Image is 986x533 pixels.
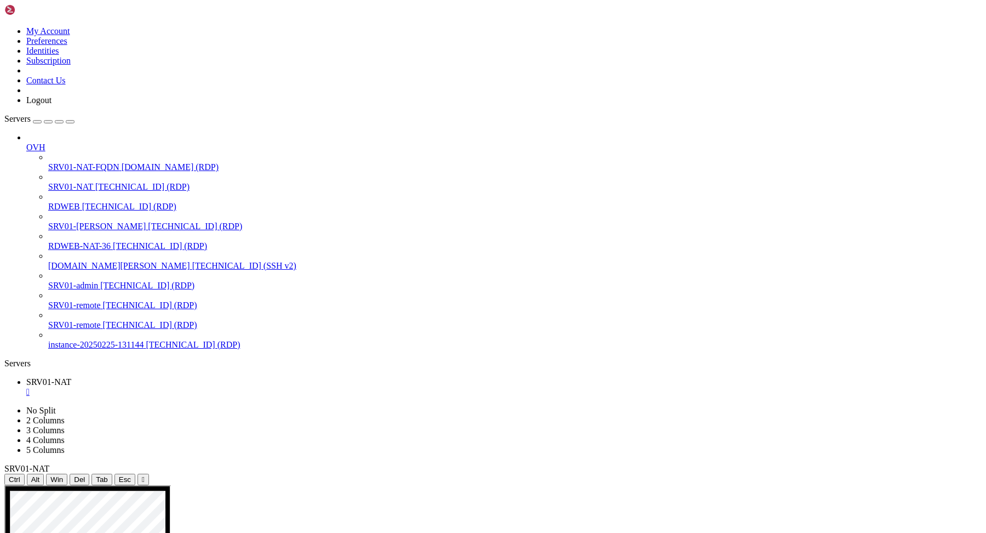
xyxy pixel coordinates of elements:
span: [DOMAIN_NAME][PERSON_NAME] [48,261,190,270]
span: [TECHNICAL_ID] (RDP) [146,340,240,349]
span: Del [74,475,85,484]
span: Servers [4,114,31,123]
span: SRV01-remote [48,320,101,330]
span: [TECHNICAL_ID] (RDP) [103,300,197,310]
li: SRV01-NAT-FQDN [DOMAIN_NAME] (RDP) [48,152,982,172]
a: Contact Us [26,76,66,85]
a: Identities [26,46,59,55]
a: SRV01-NAT [TECHNICAL_ID] (RDP) [48,182,982,192]
li: SRV01-remote [TECHNICAL_ID] (RDP) [48,310,982,330]
button: Ctrl [4,474,25,485]
a: SRV01-remote [TECHNICAL_ID] (RDP) [48,300,982,310]
a: My Account [26,26,70,36]
span: SRV01-NAT [48,182,93,191]
button: Esc [114,474,135,485]
img: Shellngn [4,4,67,15]
span: SRV01-admin [48,281,98,290]
span: Tab [96,475,108,484]
a: 2 Columns [26,416,65,425]
span: Ctrl [9,475,20,484]
span: [TECHNICAL_ID] (SSH v2) [192,261,296,270]
a: SRV01-remote [TECHNICAL_ID] (RDP) [48,320,982,330]
span: Alt [31,475,40,484]
div: Servers [4,359,982,368]
li: SRV01-remote [TECHNICAL_ID] (RDP) [48,291,982,310]
span: RDWEB-NAT-36 [48,241,111,251]
a: 4 Columns [26,435,65,445]
li: SRV01-[PERSON_NAME] [TECHNICAL_ID] (RDP) [48,212,982,231]
li: SRV01-NAT [TECHNICAL_ID] (RDP) [48,172,982,192]
span: SRV01-[PERSON_NAME] [48,222,146,231]
span: SRV01-NAT [26,377,71,387]
span: [TECHNICAL_ID] (RDP) [82,202,176,211]
a: RDWEB [TECHNICAL_ID] (RDP) [48,202,982,212]
button: Del [70,474,89,485]
a: SRV01-[PERSON_NAME] [TECHNICAL_ID] (RDP) [48,222,982,231]
li: RDWEB-NAT-36 [TECHNICAL_ID] (RDP) [48,231,982,251]
span: SRV01-remote [48,300,101,310]
span: [TECHNICAL_ID] (RDP) [100,281,194,290]
span: SRV01-NAT [4,464,49,473]
a: Servers [4,114,74,123]
li: SRV01-admin [TECHNICAL_ID] (RDP) [48,271,982,291]
a: SRV01-admin [TECHNICAL_ID] (RDP) [48,281,982,291]
span: [TECHNICAL_ID] (RDP) [95,182,190,191]
a: Logout [26,95,51,105]
span: [TECHNICAL_ID] (RDP) [103,320,197,330]
a: SRV01-NAT-FQDN [DOMAIN_NAME] (RDP) [48,162,982,172]
li: OVH [26,133,982,350]
li: [DOMAIN_NAME][PERSON_NAME] [TECHNICAL_ID] (SSH v2) [48,251,982,271]
span: instance-20250225-131144 [48,340,144,349]
a: 3 Columns [26,426,65,435]
li: RDWEB [TECHNICAL_ID] (RDP) [48,192,982,212]
span: [DOMAIN_NAME] (RDP) [122,162,219,172]
div:  [142,475,145,484]
button: Tab [91,474,112,485]
span: SRV01-NAT-FQDN [48,162,119,172]
span: [TECHNICAL_ID] (RDP) [148,222,242,231]
button:  [137,474,149,485]
button: Alt [27,474,44,485]
a: [DOMAIN_NAME][PERSON_NAME] [TECHNICAL_ID] (SSH v2) [48,261,982,271]
span: RDWEB [48,202,80,211]
span: [TECHNICAL_ID] (RDP) [113,241,207,251]
button: Win [46,474,67,485]
a: OVH [26,143,982,152]
span: Esc [119,475,131,484]
a: No Split [26,406,56,415]
a: RDWEB-NAT-36 [TECHNICAL_ID] (RDP) [48,241,982,251]
span: OVH [26,143,45,152]
li: instance-20250225-131144 [TECHNICAL_ID] (RDP) [48,330,982,350]
a: Preferences [26,36,67,46]
span: Win [50,475,63,484]
a: 5 Columns [26,445,65,455]
a: SRV01-NAT [26,377,982,397]
a:  [26,387,982,397]
a: Subscription [26,56,71,65]
a: instance-20250225-131144 [TECHNICAL_ID] (RDP) [48,340,982,350]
